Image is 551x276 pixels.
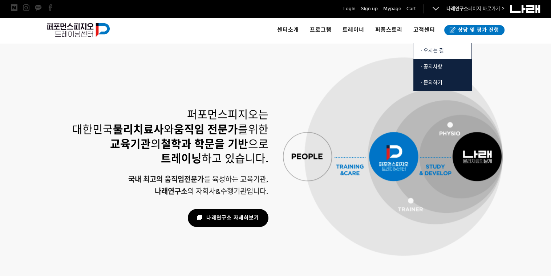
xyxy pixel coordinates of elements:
a: 상담 및 평가 진행 [444,25,505,35]
strong: 트레이닝 [161,152,202,165]
a: Cart [406,5,416,12]
span: 으로 [161,138,268,151]
span: 의 [110,138,161,151]
span: 상담 및 평가 진행 [456,27,499,34]
strong: 물리치료사 [113,123,164,136]
strong: 철학과 학문을 기반 [161,138,248,151]
strong: 나래연구소 [446,6,468,12]
a: · 문의하기 [413,75,471,91]
span: 퍼포먼스피지오는 [187,108,268,121]
a: 트레이너 [337,17,370,43]
span: 하고 있습니다. [161,152,268,165]
a: · 오시는 길 [413,43,471,59]
span: 를 [174,123,248,136]
a: 고객센터 [408,17,441,43]
span: 트레이너 [343,27,364,33]
span: 의 자회사&수행기관입니다. [155,187,268,196]
span: 위한 [248,123,268,136]
span: 센터소개 [277,27,299,33]
a: 퍼폼스토리 [370,17,408,43]
a: 나래연구소페이지 바로가기 > [446,6,505,12]
span: 고객센터 [413,27,435,33]
span: 퍼폼스토리 [375,27,402,33]
span: 프로그램 [310,27,332,33]
strong: 나래연구소 [155,187,187,196]
strong: 국내 최고의 움직임전문가 [128,175,204,184]
a: Sign up [361,5,378,12]
a: 나래연구소 자세히보기 [188,209,268,227]
span: · 문의하기 [421,80,442,86]
a: Mypage [383,5,401,12]
strong: 움직임 전문가 [174,123,238,136]
span: · 공지사항 [421,64,442,70]
strong: 교육기관 [110,138,151,151]
span: · 오시는 길 [421,48,444,54]
a: · 공지사항 [413,59,471,75]
a: Login [343,5,356,12]
a: 센터소개 [272,17,304,43]
span: 대한민국 와 [72,123,174,136]
a: 프로그램 [304,17,337,43]
span: 를 육성하는 교육기관, [128,175,268,184]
